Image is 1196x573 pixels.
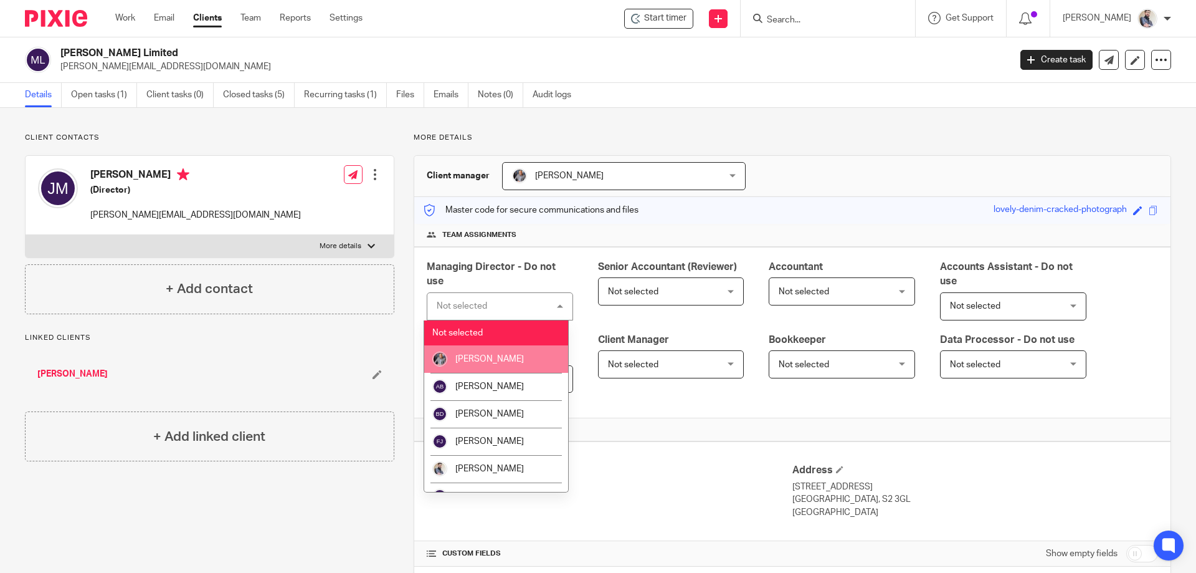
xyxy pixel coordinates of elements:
div: Not selected [437,302,487,311]
span: [PERSON_NAME] [535,171,604,180]
p: [PERSON_NAME][EMAIL_ADDRESS][DOMAIN_NAME] [60,60,1002,73]
a: Create task [1020,50,1093,70]
h4: Address [792,464,1158,477]
img: -%20%20-%20studio@ingrained.co.uk%20for%20%20-20220223%20at%20101413%20-%201W1A2026.jpg [512,168,527,183]
span: [PERSON_NAME] [455,410,524,418]
span: [PERSON_NAME] [455,382,524,391]
span: Bookkeeper [769,335,826,345]
h3: Client manager [427,170,490,182]
a: Email [154,12,174,24]
h4: Client type [427,464,792,477]
p: Limited company [427,481,792,493]
h4: + Add linked client [153,427,265,446]
div: lovely-denim-cracked-photograph [994,203,1127,218]
a: Open tasks (1) [71,83,137,107]
h2: [PERSON_NAME] Limited [60,47,814,60]
span: Not selected [608,360,658,369]
p: More details [320,241,361,251]
span: Not selected [950,302,1000,311]
span: Get Support [946,14,994,22]
img: svg%3E [432,489,447,504]
span: Start timer [644,12,686,25]
span: [PERSON_NAME] [455,465,524,473]
p: [GEOGRAPHIC_DATA], S2 3GL [792,493,1158,506]
a: Recurring tasks (1) [304,83,387,107]
span: Senior Accountant (Reviewer) [598,262,737,272]
p: [PERSON_NAME] [1063,12,1131,24]
span: Not selected [779,360,829,369]
a: Settings [330,12,363,24]
p: [GEOGRAPHIC_DATA] [792,506,1158,519]
a: Reports [280,12,311,24]
span: Data Processor - Do not use [940,335,1075,345]
p: [STREET_ADDRESS] [792,481,1158,493]
span: Client Manager [598,335,669,345]
a: Clients [193,12,222,24]
a: Files [396,83,424,107]
a: Team [240,12,261,24]
span: [PERSON_NAME] [455,492,524,501]
span: Not selected [608,287,658,296]
a: Client tasks (0) [146,83,214,107]
h4: [PERSON_NAME] [90,168,301,184]
img: Pixie%2002.jpg [432,461,447,476]
span: Not selected [432,329,483,337]
img: svg%3E [38,168,78,208]
h4: CUSTOM FIELDS [427,549,792,559]
p: Client contacts [25,133,394,143]
span: Accountant [769,262,823,272]
a: Emails [434,83,468,107]
img: Pixie [25,10,87,27]
img: svg%3E [25,47,51,73]
a: Work [115,12,135,24]
p: Linked clients [25,333,394,343]
a: Notes (0) [478,83,523,107]
p: More details [414,133,1171,143]
span: Accounts Assistant - Do not use [940,262,1073,286]
h4: + Add contact [166,279,253,299]
span: [PERSON_NAME] [455,437,524,446]
a: Details [25,83,62,107]
p: [PERSON_NAME][EMAIL_ADDRESS][DOMAIN_NAME] [90,209,301,221]
span: Not selected [779,287,829,296]
span: Team assignments [442,230,516,240]
i: Primary [177,168,189,181]
div: Moira Lane Limited [624,9,693,29]
input: Search [766,15,878,26]
span: [PERSON_NAME] [455,355,524,364]
img: svg%3E [432,407,447,421]
a: [PERSON_NAME] [37,368,108,380]
a: Closed tasks (5) [223,83,295,107]
img: Pixie%2002.jpg [1137,9,1157,29]
p: Master code for secure communications and files [424,204,638,216]
span: Managing Director - Do not use [427,262,556,286]
label: Show empty fields [1046,547,1118,560]
a: Audit logs [533,83,581,107]
h5: (Director) [90,184,301,196]
img: svg%3E [432,379,447,394]
img: -%20%20-%20studio@ingrained.co.uk%20for%20%20-20220223%20at%20101413%20-%201W1A2026.jpg [432,352,447,367]
img: svg%3E [432,434,447,449]
span: Not selected [950,360,1000,369]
